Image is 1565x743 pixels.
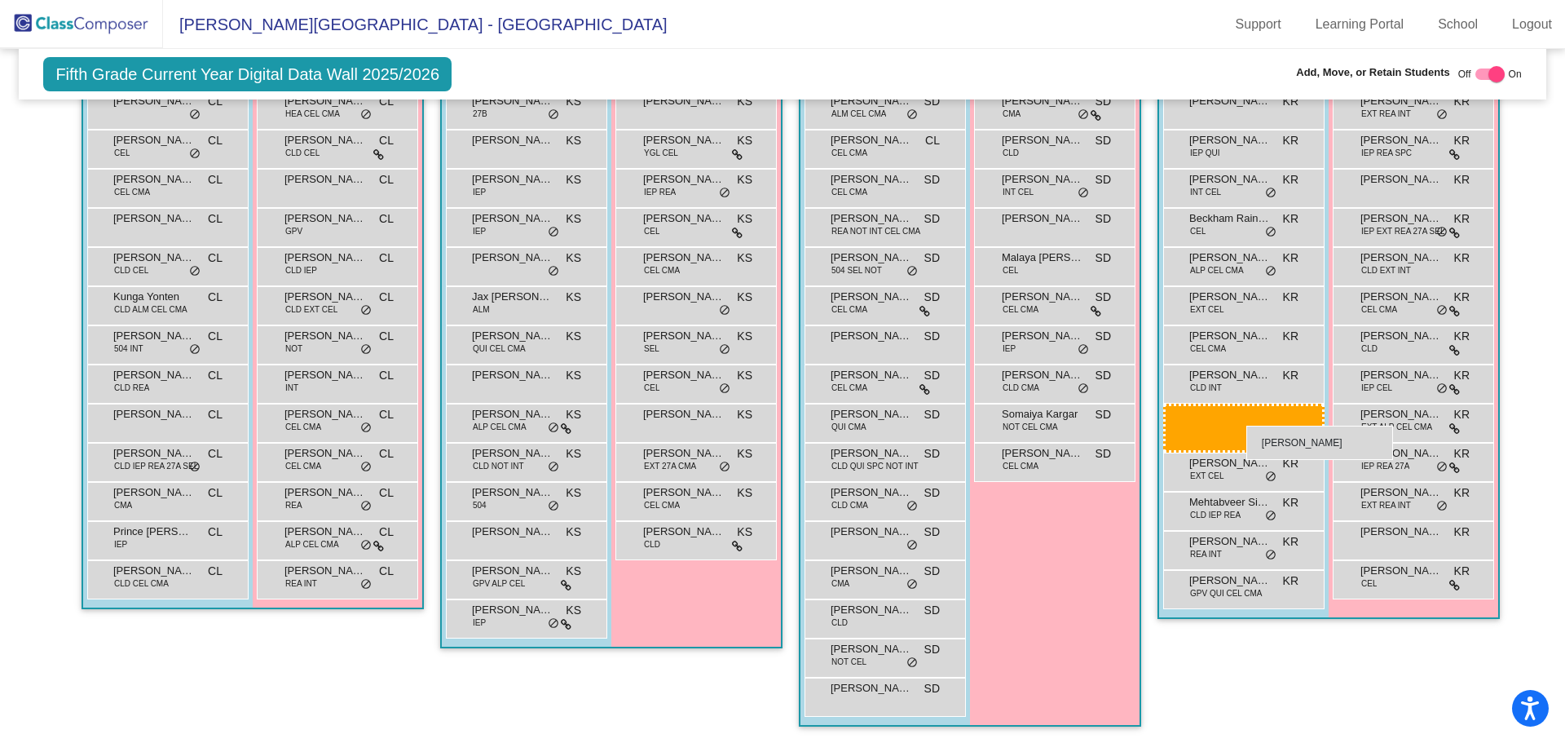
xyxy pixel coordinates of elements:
span: [PERSON_NAME] [1189,328,1271,344]
span: SD [924,289,940,306]
span: CLD IEP [285,264,317,276]
span: CLD IEP REA 27A SEL [114,460,198,472]
span: CLD IEP REA [1190,509,1241,521]
span: CL [208,289,223,306]
span: do_not_disturb_alt [548,461,559,474]
span: [PERSON_NAME] [1002,93,1083,109]
span: SD [1095,250,1111,267]
span: 504 SEL NOT [831,264,882,276]
span: CLD INT [1190,382,1222,394]
span: do_not_disturb_alt [719,187,730,200]
span: CL [379,484,394,502]
span: [PERSON_NAME] [113,445,195,462]
span: do_not_disturb_alt [1078,343,1089,356]
span: do_not_disturb_alt [1078,187,1089,200]
span: [PERSON_NAME] [113,328,195,344]
span: [PERSON_NAME] [643,132,725,148]
span: [PERSON_NAME] Trail [1002,328,1083,344]
span: GPV [285,225,302,237]
span: EXT REA INT [1361,499,1411,511]
span: do_not_disturb_alt [906,500,918,513]
span: CL [208,367,223,384]
span: CEL CMA [831,303,867,316]
span: do_not_disturb_alt [1265,471,1276,484]
span: IEP EXT REA 27A SEL [1361,225,1444,237]
span: EXT REA INT [1361,108,1411,120]
span: [PERSON_NAME] [1189,171,1271,188]
span: KR [1283,367,1298,384]
span: [PERSON_NAME] [284,132,366,148]
span: CLD NOT INT [473,460,524,472]
span: CL [379,367,394,384]
span: KS [566,445,581,462]
span: ALM [473,303,490,316]
span: [PERSON_NAME] [284,445,366,462]
span: do_not_disturb_alt [1265,187,1276,200]
span: [PERSON_NAME] [643,484,725,501]
span: [PERSON_NAME] [1189,289,1271,305]
span: [PERSON_NAME] [472,406,553,422]
span: IEP REA SPC [1361,147,1412,159]
span: [PERSON_NAME] [1189,367,1271,383]
span: do_not_disturb_alt [1436,461,1448,474]
span: CLD [1003,147,1019,159]
span: SD [1095,132,1111,149]
span: [PERSON_NAME] [831,250,912,266]
span: IEP [473,186,486,198]
span: SD [924,367,940,384]
span: CEL CMA [831,147,867,159]
span: 504 INT [114,343,143,355]
span: [PERSON_NAME] [1189,455,1271,471]
span: SEL [644,343,659,355]
span: CLD CEL [285,147,320,159]
span: On [1509,67,1522,82]
span: [PERSON_NAME] [472,328,553,344]
span: KS [566,93,581,110]
span: do_not_disturb_alt [1436,226,1448,239]
span: do_not_disturb_alt [1436,108,1448,122]
span: KR [1454,406,1470,423]
span: [PERSON_NAME] [1189,250,1271,266]
span: QUI CMA [831,421,866,433]
span: do_not_disturb_alt [189,148,201,161]
span: IEP CEL [1361,382,1392,394]
span: CL [208,171,223,188]
span: ALP CEL CMA [1190,264,1244,276]
span: do_not_disturb_alt [719,304,730,317]
span: [PERSON_NAME] [284,406,366,422]
span: REA [285,499,302,511]
span: [PERSON_NAME] [1360,93,1442,109]
span: do_not_disturb_alt [360,461,372,474]
span: EXT CEL [1190,470,1224,482]
span: do_not_disturb_alt [548,108,559,122]
span: do_not_disturb_alt [360,422,372,435]
span: CLD ALM CEL CMA [114,303,187,316]
span: CL [379,445,394,462]
span: CLD CEL [114,264,148,276]
span: [PERSON_NAME] [1002,171,1083,188]
span: [PERSON_NAME] [1360,210,1442,227]
span: ALP CEL CMA [473,421,527,433]
span: [PERSON_NAME] [284,328,366,344]
span: KS [737,289,752,306]
span: QUI CEL CMA [473,343,526,355]
span: CL [208,132,223,149]
span: CEL CMA [1003,303,1038,316]
span: [PERSON_NAME] [1360,289,1442,305]
span: REA NOT INT CEL CMA [831,225,920,237]
span: KR [1454,250,1470,267]
span: [PERSON_NAME] [1360,445,1442,462]
span: [PERSON_NAME] [113,367,195,383]
span: CL [208,328,223,345]
span: KR [1454,289,1470,306]
a: Logout [1499,11,1565,38]
span: [PERSON_NAME] [831,328,912,344]
span: CL [208,250,223,267]
span: do_not_disturb_alt [548,226,559,239]
span: CEL CMA [114,186,150,198]
span: [PERSON_NAME] [284,484,366,501]
span: NOT [285,343,302,355]
span: [PERSON_NAME] [643,289,725,305]
span: [PERSON_NAME] [284,171,366,188]
span: [PERSON_NAME] [1360,328,1442,344]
